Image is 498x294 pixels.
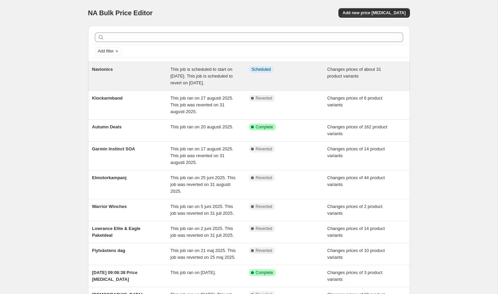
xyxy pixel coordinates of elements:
span: Changes prices of 14 product variants [327,146,385,158]
span: This job ran on 17 augusti 2025. This job was reverted on 31 augusti 2025. [170,146,233,165]
span: Changes prices of 14 product variants [327,226,385,238]
span: Reverted [256,146,272,152]
span: Navionics [92,67,113,72]
span: Reverted [256,175,272,181]
span: Add filter [98,48,114,54]
span: This job ran on 2 juni 2025. This job was reverted on 31 juli 2025. [170,226,234,238]
span: Reverted [256,248,272,253]
span: Changes prices of 6 product variants [327,96,382,107]
span: Changes prices of 3 product variants [327,270,382,282]
span: This job ran on 20 augusti 2025. [170,124,233,129]
button: Add filter [95,47,122,55]
span: Changes prices of 2 product variants [327,204,382,216]
span: Scheduled [252,67,271,72]
span: NA Bulk Price Editor [88,9,153,17]
span: This job is scheduled to start on [DATE]. This job is scheduled to revert on [DATE]. [170,67,233,85]
span: This job ran on 21 maj 2025. This job was reverted on 25 maj 2025. [170,248,236,260]
span: Changes prices of 162 product variants [327,124,387,136]
span: Autumn Deals [92,124,122,129]
span: This job ran on [DATE]. [170,270,216,275]
span: This job ran on 5 juni 2025. This job was reverted on 31 juli 2025. [170,204,234,216]
span: Complete [256,270,273,275]
span: [DATE] 09:06:38 Price [MEDICAL_DATA] [92,270,138,282]
span: Complete [256,124,273,130]
span: Elmotorkampanj [92,175,127,180]
span: Lowrance Elite & Eagle Paketdeal [92,226,141,238]
span: Add new price [MEDICAL_DATA] [343,10,406,16]
span: Changes prices of 10 product variants [327,248,385,260]
span: Reverted [256,204,272,209]
span: Changes prices of 44 product variants [327,175,385,187]
span: Garmin Instinct SOA [92,146,135,151]
span: Reverted [256,226,272,231]
span: This job ran on 25 juni 2025. This job was reverted on 31 augusti 2025. [170,175,235,194]
span: Reverted [256,96,272,101]
span: Klockarmband [92,96,123,101]
span: Warrior Winches [92,204,127,209]
button: Add new price [MEDICAL_DATA] [338,8,410,18]
span: Flytvästens dag [92,248,125,253]
span: This job ran on 27 augusti 2025. This job was reverted on 31 augusti 2025. [170,96,233,114]
span: Changes prices of about 31 product variants [327,67,381,79]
